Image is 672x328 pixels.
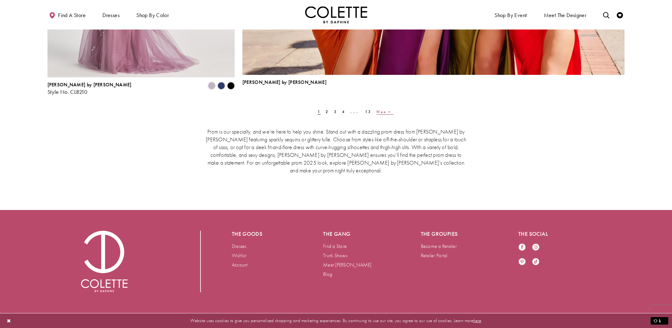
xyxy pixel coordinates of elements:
[81,231,128,292] a: Visit Colette by Daphne Homepage
[377,109,394,114] span: Next
[323,262,372,268] a: Meet [PERSON_NAME]
[365,109,372,114] span: 13
[375,107,395,116] a: Next Page
[204,128,468,174] p: Prom is our specialty, and we’re here to help you shine. Stand out with a dazzling prom dress fro...
[318,109,321,114] span: 1
[58,12,86,18] span: Find a store
[544,12,587,18] span: Meet the designer
[324,107,331,116] a: Page 2
[342,109,345,114] span: 4
[615,6,625,23] a: Check Wishlist
[332,107,339,116] a: Page 3
[136,12,169,18] span: Shop by color
[323,252,347,259] a: Trunk Shows
[349,107,362,116] a: ...
[232,243,246,249] a: Dresses
[81,231,128,292] img: Colette by Daphne
[227,82,235,89] i: Black
[102,12,120,18] span: Dresses
[232,252,246,259] a: Wishlist
[208,82,215,89] i: Heather
[651,317,668,325] button: Submit Dialog
[421,231,494,237] h5: The groupies
[232,231,298,237] h5: The goods
[232,262,248,268] a: Account
[47,6,87,23] a: Find a store
[350,109,360,114] span: ...
[305,6,367,23] img: Colette by Daphne
[218,82,225,89] i: Navy Blue
[602,6,611,23] a: Toggle search
[515,240,549,269] ul: Follow us
[323,271,332,277] a: Blog
[473,317,481,324] a: here
[334,109,337,114] span: 3
[518,258,526,266] a: Visit our Pinterest - Opens in new tab
[363,107,373,116] a: Page 13
[305,6,367,23] a: Visit Home Page
[493,6,528,23] span: Shop By Event
[518,243,526,252] a: Visit our Facebook - Opens in new tab
[532,258,539,266] a: Visit our TikTok - Opens in new tab
[101,6,121,23] span: Dresses
[494,12,527,18] span: Shop By Event
[340,107,347,116] a: Page 4
[242,79,327,85] span: [PERSON_NAME] by [PERSON_NAME]
[532,243,539,252] a: Visit our Instagram - Opens in new tab
[47,82,132,95] div: Colette by Daphne Style No. CL8210
[47,88,88,95] span: Style No. CL8210
[135,6,170,23] span: Shop by color
[47,81,132,88] span: [PERSON_NAME] by [PERSON_NAME]
[4,315,14,326] button: Close Dialog
[421,252,448,259] a: Retailer Portal
[421,243,457,249] a: Become a Retailer
[542,6,588,23] a: Meet the designer
[326,109,329,114] span: 2
[518,231,591,237] h5: The social
[45,317,627,325] p: Website uses cookies to give you personalized shopping and marketing experiences. By continuing t...
[323,231,396,237] h5: The gang
[323,243,347,249] a: Find a Store
[316,107,322,116] span: Current Page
